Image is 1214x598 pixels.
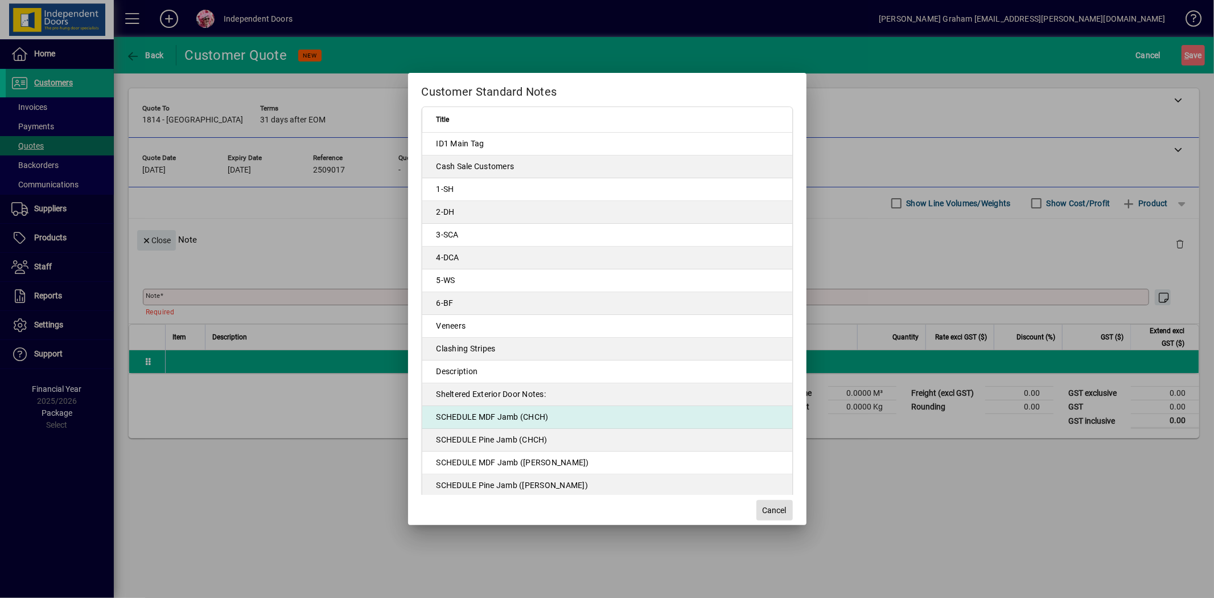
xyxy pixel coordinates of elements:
[422,269,792,292] td: 5-WS
[422,201,792,224] td: 2-DH
[422,133,792,155] td: ID1 Main Tag
[422,452,792,474] td: SCHEDULE MDF Jamb ([PERSON_NAME])
[422,315,792,338] td: Veneers
[422,361,792,383] td: Description
[422,338,792,361] td: Clashing Stripes
[422,178,792,201] td: 1-SH
[422,383,792,406] td: Sheltered Exterior Door Notes:
[422,474,792,497] td: SCHEDULE Pine Jamb ([PERSON_NAME])
[422,406,792,429] td: SCHEDULE MDF Jamb (CHCH)
[422,292,792,315] td: 6-BF
[422,429,792,452] td: SCHEDULE Pine Jamb (CHCH)
[422,224,792,247] td: 3-SCA
[437,113,450,126] span: Title
[422,155,792,178] td: Cash Sale Customers
[763,505,787,517] span: Cancel
[422,247,792,269] td: 4-DCA
[408,73,806,106] h2: Customer Standard Notes
[756,500,793,521] button: Cancel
